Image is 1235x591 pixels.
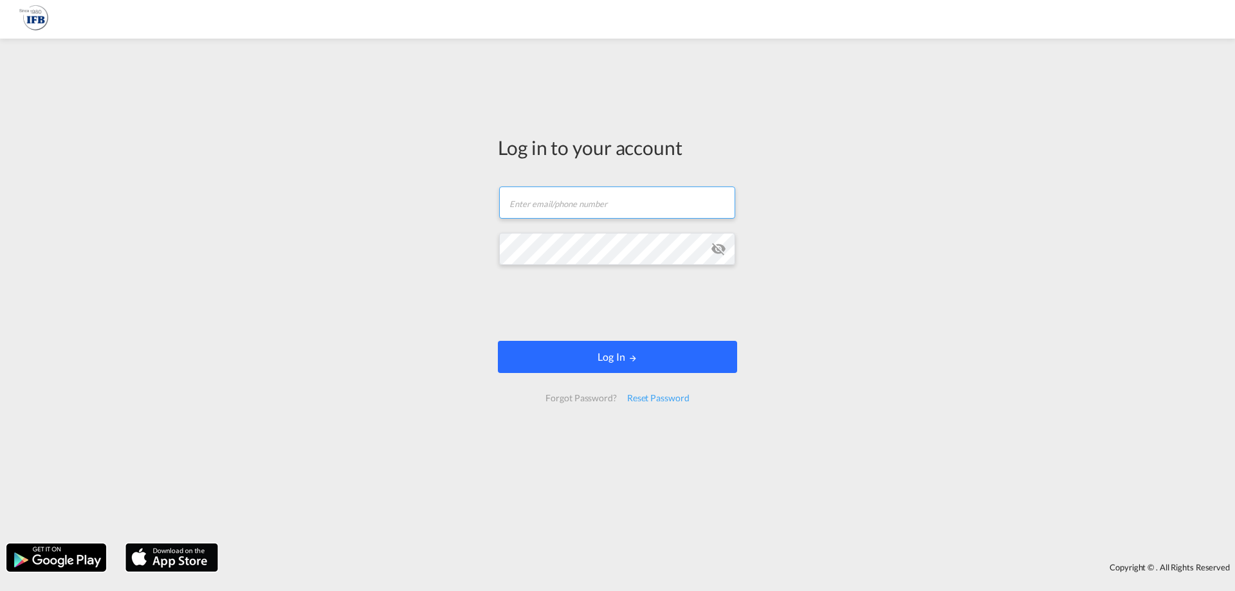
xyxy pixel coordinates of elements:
input: Enter email/phone number [499,186,735,219]
div: Forgot Password? [540,386,621,410]
div: Reset Password [622,386,695,410]
div: Copyright © . All Rights Reserved [224,556,1235,578]
img: 1f261f00256b11eeaf3d89493e6660f9.png [19,5,48,34]
img: google.png [5,542,107,573]
img: apple.png [124,542,219,573]
iframe: reCAPTCHA [520,278,715,328]
div: Log in to your account [498,134,737,161]
md-icon: icon-eye-off [711,241,726,257]
button: LOGIN [498,341,737,373]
